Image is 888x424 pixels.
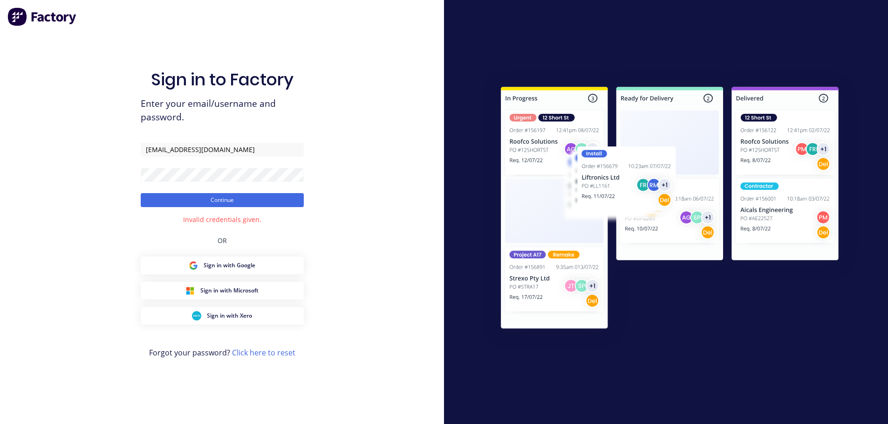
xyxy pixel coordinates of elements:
span: Forgot your password? [149,347,295,358]
button: Google Sign inSign in with Google [141,257,304,274]
span: Enter your email/username and password. [141,97,304,124]
img: Sign in [480,68,859,351]
img: Google Sign in [189,261,198,270]
div: OR [218,224,227,257]
a: Click here to reset [232,348,295,358]
button: Continue [141,193,304,207]
span: Sign in with Google [204,261,255,270]
img: Xero Sign in [192,311,201,320]
span: Sign in with Xero [207,312,252,320]
img: Microsoft Sign in [185,286,195,295]
button: Microsoft Sign inSign in with Microsoft [141,282,304,299]
div: Invalid credentials given. [183,215,261,224]
button: Xero Sign inSign in with Xero [141,307,304,325]
input: Email/Username [141,143,304,157]
span: Sign in with Microsoft [200,286,259,295]
img: Factory [7,7,77,26]
h1: Sign in to Factory [151,70,294,90]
